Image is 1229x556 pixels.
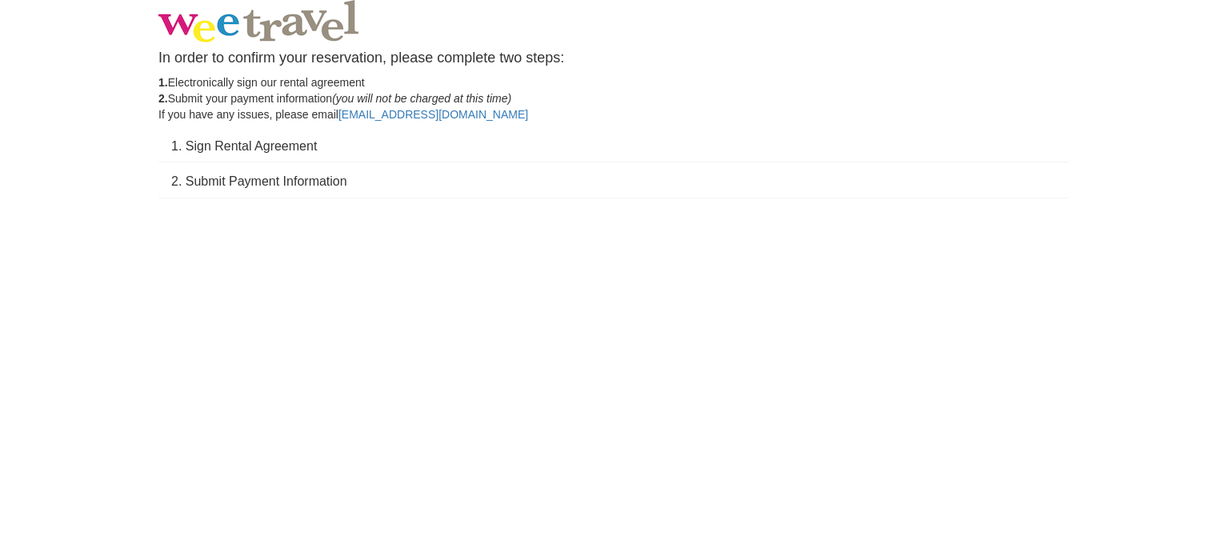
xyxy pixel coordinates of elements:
[158,92,168,105] strong: 2.
[158,76,168,89] strong: 1.
[338,108,528,121] a: [EMAIL_ADDRESS][DOMAIN_NAME]
[158,74,1071,122] p: Electronically sign our rental agreement Submit your payment information If you have any issues, ...
[171,139,1058,154] h3: 1. Sign Rental Agreement
[158,50,1071,66] h4: In order to confirm your reservation, please complete two steps:
[171,174,1058,189] h3: 2. Submit Payment Information
[332,92,511,105] em: (you will not be charged at this time)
